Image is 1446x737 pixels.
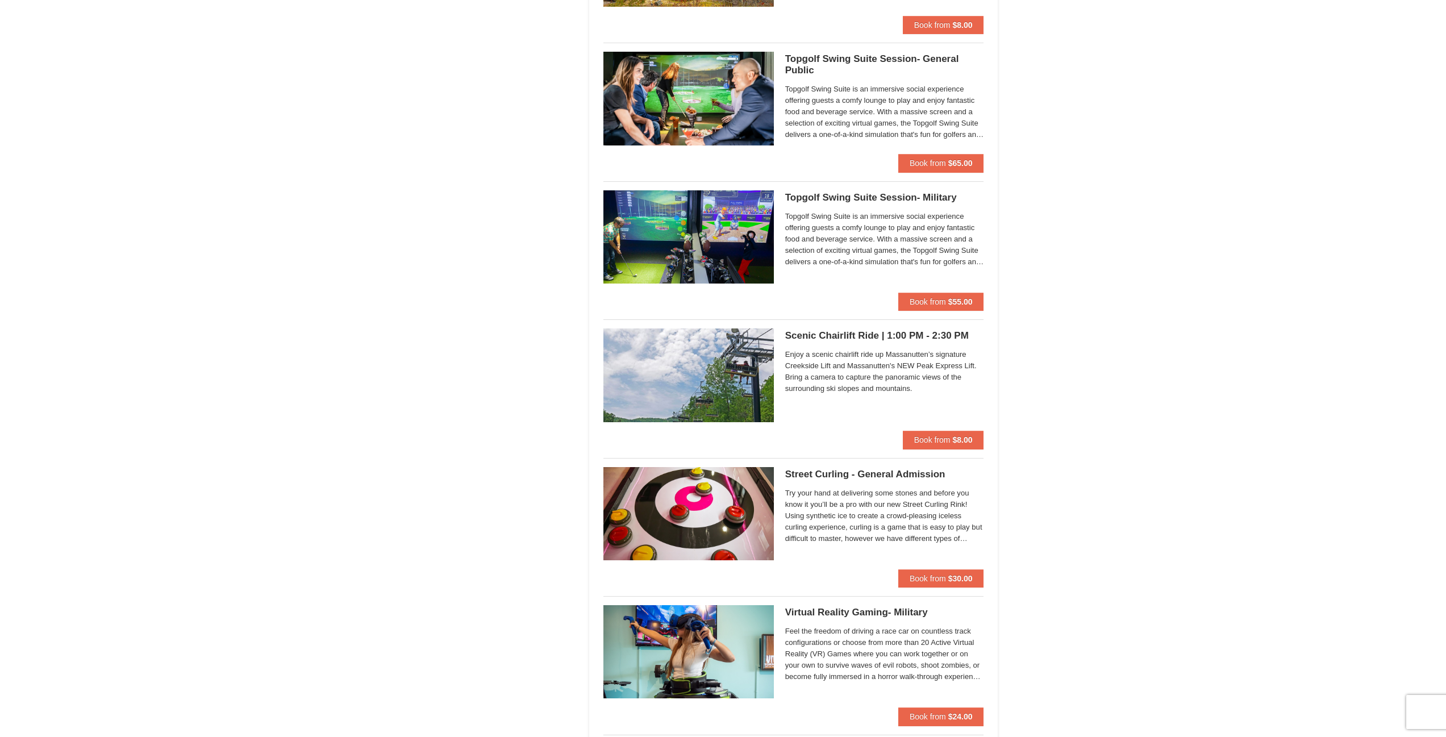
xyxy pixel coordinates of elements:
[910,574,946,583] span: Book from
[903,16,984,34] button: Book from $8.00
[898,154,984,172] button: Book from $65.00
[948,297,973,306] strong: $55.00
[952,20,972,30] strong: $8.00
[898,707,984,726] button: Book from $24.00
[910,159,946,168] span: Book from
[898,569,984,588] button: Book from $30.00
[785,626,984,682] span: Feel the freedom of driving a race car on countless track configurations or choose from more than...
[785,349,984,394] span: Enjoy a scenic chairlift ride up Massanutten’s signature Creekside Lift and Massanutten's NEW Pea...
[603,328,774,422] img: 24896431-9-664d1467.jpg
[898,293,984,311] button: Book from $55.00
[785,330,984,342] h5: Scenic Chairlift Ride | 1:00 PM - 2:30 PM
[948,574,973,583] strong: $30.00
[952,435,972,444] strong: $8.00
[914,435,951,444] span: Book from
[603,52,774,145] img: 19664770-17-d333e4c3.jpg
[785,53,984,76] h5: Topgolf Swing Suite Session- General Public
[785,488,984,544] span: Try your hand at delivering some stones and before you know it you’ll be a pro with our new Stree...
[785,607,984,618] h5: Virtual Reality Gaming- Military
[914,20,951,30] span: Book from
[910,712,946,721] span: Book from
[603,605,774,698] img: 6619913-473-21a848be.jpg
[785,469,984,480] h5: Street Curling - General Admission
[785,211,984,268] span: Topgolf Swing Suite is an immersive social experience offering guests a comfy lounge to play and ...
[603,190,774,284] img: 19664770-40-fe46a84b.jpg
[603,467,774,560] img: 15390471-88-44377514.jpg
[903,431,984,449] button: Book from $8.00
[948,159,973,168] strong: $65.00
[948,712,973,721] strong: $24.00
[910,297,946,306] span: Book from
[785,84,984,140] span: Topgolf Swing Suite is an immersive social experience offering guests a comfy lounge to play and ...
[785,192,984,203] h5: Topgolf Swing Suite Session- Military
